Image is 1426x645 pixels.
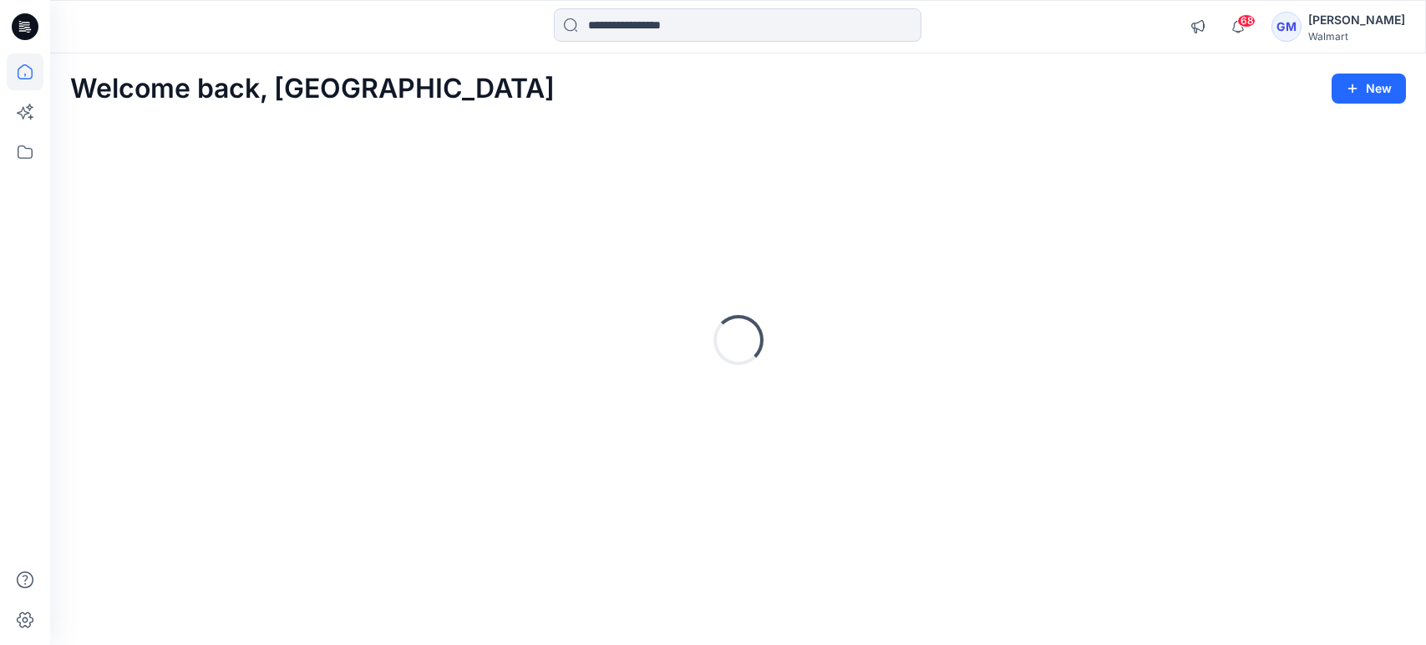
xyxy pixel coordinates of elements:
div: Walmart [1308,30,1405,43]
h2: Welcome back, [GEOGRAPHIC_DATA] [70,74,555,104]
button: New [1332,74,1406,104]
span: 68 [1237,14,1256,28]
div: [PERSON_NAME] [1308,10,1405,30]
div: GM [1271,12,1302,42]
